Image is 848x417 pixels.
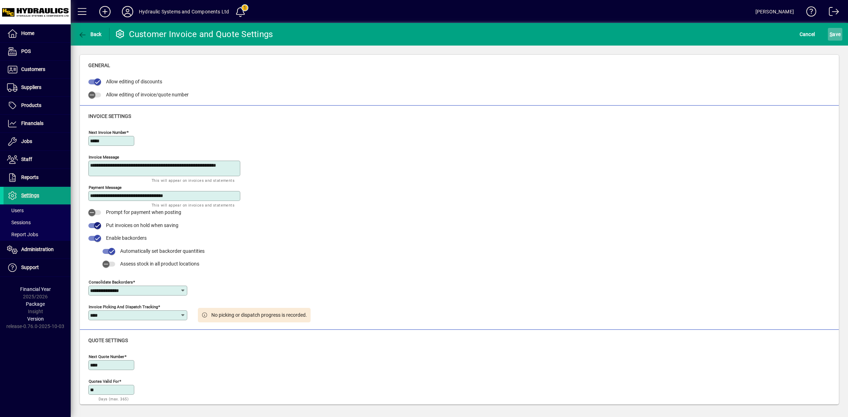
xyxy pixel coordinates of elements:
[21,48,31,54] span: POS
[7,220,31,225] span: Sessions
[21,102,41,108] span: Products
[4,43,71,60] a: POS
[21,174,39,180] span: Reports
[4,169,71,186] a: Reports
[120,248,205,254] span: Automatically set backorder quantities
[88,62,110,68] span: General
[4,241,71,258] a: Administration
[830,31,832,37] span: S
[211,311,307,319] div: No picking or dispatch progress is recorded.
[4,228,71,240] a: Report Jobs
[7,208,24,213] span: Users
[116,5,139,18] button: Profile
[4,204,71,216] a: Users
[21,246,54,252] span: Administration
[4,79,71,96] a: Suppliers
[89,403,117,408] mat-label: Quote Message
[106,209,181,215] span: Prompt for payment when posting
[21,138,32,144] span: Jobs
[824,1,839,24] a: Logout
[152,201,235,209] mat-hint: This will appear on invoices and statements
[21,84,41,90] span: Suppliers
[801,1,817,24] a: Knowledge Base
[139,6,229,17] div: Hydraulic Systems and Components Ltd
[800,29,815,40] span: Cancel
[78,31,102,37] span: Back
[89,354,124,359] mat-label: Next quote number
[4,151,71,168] a: Staff
[4,97,71,114] a: Products
[89,155,119,160] mat-label: Invoice Message
[27,316,44,322] span: Version
[830,29,841,40] span: ave
[21,192,39,198] span: Settings
[755,6,794,17] div: [PERSON_NAME]
[106,92,189,97] span: Allow editing of invoice/quote number
[88,113,131,119] span: Invoice settings
[7,232,38,237] span: Report Jobs
[21,120,43,126] span: Financials
[71,28,110,41] app-page-header-button: Back
[26,301,45,307] span: Package
[76,28,104,41] button: Back
[89,185,122,190] mat-label: Payment Message
[4,133,71,150] a: Jobs
[4,259,71,276] a: Support
[4,115,71,132] a: Financials
[88,338,128,343] span: Quote settings
[798,28,817,41] button: Cancel
[115,29,273,40] div: Customer Invoice and Quote Settings
[828,28,842,41] button: Save
[120,261,199,267] span: Assess stock in all product locations
[21,30,34,36] span: Home
[89,379,119,383] mat-label: Quotes valid for
[21,66,45,72] span: Customers
[94,5,116,18] button: Add
[21,156,32,162] span: Staff
[89,279,133,284] mat-label: Consolidate backorders
[20,286,51,292] span: Financial Year
[89,304,158,309] mat-label: Invoice Picking and Dispatch Tracking
[4,25,71,42] a: Home
[106,79,162,84] span: Allow editing of discounts
[4,61,71,78] a: Customers
[4,216,71,228] a: Sessions
[106,222,178,228] span: Put invoices on hold when saving
[99,395,129,403] mat-hint: Days (max. 365)
[152,176,235,184] mat-hint: This will appear on invoices and statements
[89,130,126,135] mat-label: Next invoice number
[106,235,147,241] span: Enable backorders
[21,264,39,270] span: Support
